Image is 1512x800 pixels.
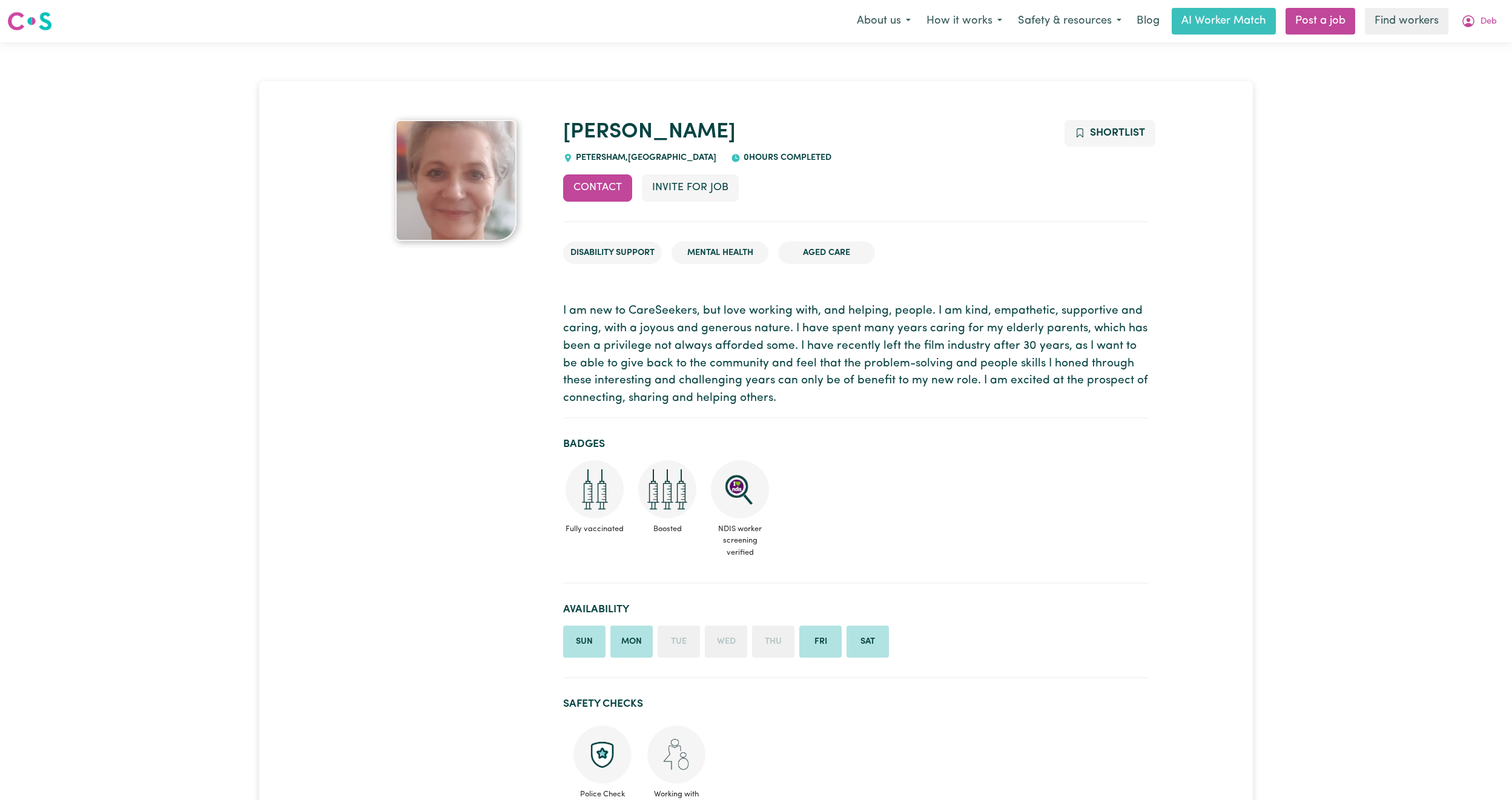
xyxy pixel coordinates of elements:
[1481,15,1497,28] span: Deb
[711,460,769,518] img: NDIS Worker Screening Verified
[563,303,1148,408] p: I am new to CareSeekers, but love working with, and helping, people. I am kind, empathetic, suppo...
[799,626,842,658] li: Available on Friday
[1365,8,1448,35] a: Find workers
[573,726,632,784] img: Police check
[741,153,831,162] span: 0 hours completed
[658,626,700,658] li: Unavailable on Tuesday
[647,726,705,784] img: Working with children check
[708,518,771,563] span: NDIS worker screening verified
[563,174,632,201] button: Contact
[566,460,624,518] img: Care and support worker has received 2 doses of COVID-19 vaccine
[563,698,1148,710] h2: Safety Checks
[563,242,662,265] li: Disability Support
[778,242,875,265] li: Aged Care
[363,120,549,241] a: Justine's profile picture'
[1010,8,1129,34] button: Safety & resources
[1129,8,1167,35] a: Blog
[610,626,653,658] li: Available on Monday
[563,518,626,540] span: Fully vaccinated
[636,518,699,540] span: Boosted
[752,626,794,658] li: Unavailable on Thursday
[573,784,632,800] span: Police Check
[1065,120,1156,147] button: Add to shortlist
[563,603,1148,616] h2: Availability
[1286,8,1355,35] a: Post a job
[705,626,747,658] li: Unavailable on Wednesday
[1172,8,1276,35] a: AI Worker Match
[1090,128,1145,138] span: Shortlist
[573,153,716,162] span: PETERSHAM , [GEOGRAPHIC_DATA]
[642,174,739,201] button: Invite for Job
[563,122,736,143] a: [PERSON_NAME]
[1453,8,1505,34] button: My Account
[672,242,768,265] li: Mental Health
[563,626,606,658] li: Available on Sunday
[7,7,52,35] a: Careseekers logo
[638,460,696,518] img: Care and support worker has received booster dose of COVID-19 vaccination
[919,8,1010,34] button: How it works
[563,438,1148,451] h2: Badges
[847,626,889,658] li: Available on Saturday
[849,8,919,34] button: About us
[7,10,52,32] img: Careseekers logo
[395,120,517,241] img: Justine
